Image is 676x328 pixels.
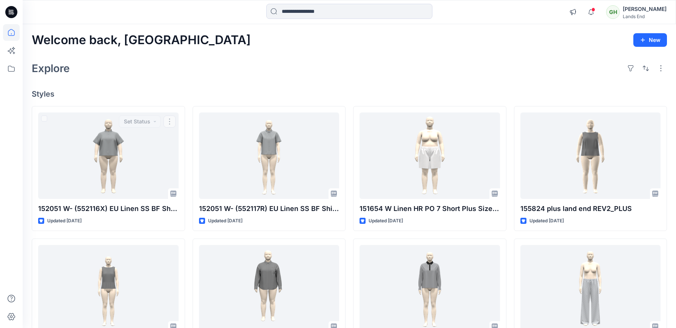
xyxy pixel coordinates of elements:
div: GH [606,5,620,19]
p: 152051 W- (552116X) EU Linen SS BF Shirt_REV2 [38,203,179,214]
a: 152051 W- (552116X) EU Linen SS BF Shirt_REV2 [38,112,179,199]
p: Updated [DATE] [208,217,242,225]
button: New [633,33,667,47]
p: Updated [DATE] [529,217,564,225]
p: Updated [DATE] [369,217,403,225]
p: 152051 W- (552117R) EU Linen SS BF Shirt_REV2 [199,203,340,214]
a: 151654 W Linen HR PO 7 Short Plus Size (551526X) [360,112,500,199]
p: 155824 plus land end REV2_PLUS [520,203,661,214]
h2: Explore [32,62,70,74]
h2: Welcome back, [GEOGRAPHIC_DATA] [32,33,251,47]
p: Updated [DATE] [47,217,82,225]
p: 151654 W Linen HR PO 7 Short Plus Size (551526X) [360,203,500,214]
div: [PERSON_NAME] [623,5,667,14]
div: Lands End [623,14,667,19]
h4: Styles [32,89,667,99]
a: 152051 W- (552117R) EU Linen SS BF Shirt_REV2 [199,112,340,199]
a: 155824 plus land end REV2_PLUS [520,112,661,199]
